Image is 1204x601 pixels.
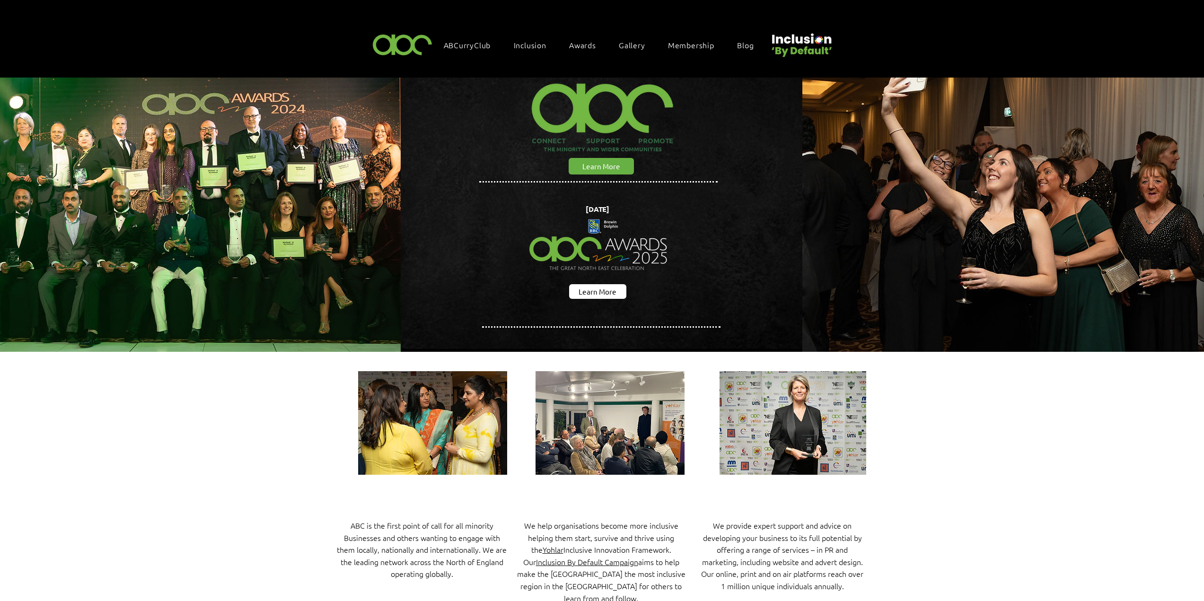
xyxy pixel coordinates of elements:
span: Learn More [582,161,620,171]
img: abc background hero black.png [401,78,802,349]
div: Inclusion [509,35,561,55]
span: Gallery [619,40,645,50]
span: ABCurryClub [444,40,491,50]
a: Membership [663,35,729,55]
span: Awards [569,40,596,50]
img: ABCAwards2024-09595.jpg [358,371,507,475]
span: THE MINORITY AND WIDER COMMUNITIES [544,145,662,153]
span: [DATE] [586,204,609,214]
span: Learn More [579,287,616,296]
nav: Site [439,35,768,55]
img: Untitled design (22).png [768,26,834,58]
a: Gallery [614,35,659,55]
a: Inclusion By Default Campaign [536,557,638,567]
span: Blog [737,40,754,50]
span: We help organisations become more inclusive helping them start, survive and thrive using the Incl... [524,520,678,555]
img: IMG-20230119-WA0022.jpg [536,371,685,475]
a: Learn More [569,158,634,174]
img: Northern Insights Double Pager Apr 2025.png [521,202,677,289]
span: ABC is the first point of call for all minority Businesses and others wanting to engage with them... [337,520,507,579]
a: Learn More [569,284,626,299]
a: ABCurryClub [439,35,505,55]
img: ABC-Logo-Blank-Background-01-01-2_edited.png [527,71,678,136]
span: Membership [668,40,714,50]
img: ABCAwards2024-00042-Enhanced-NR.jpg [720,371,866,475]
a: Yohlar [543,544,563,555]
span: We provide expert support and advice on developing your business to its full potential by offerin... [701,520,863,591]
span: Inclusion [514,40,546,50]
img: ABC-Logo-Blank-Background-01-01-2.png [370,30,435,58]
div: Awards [564,35,610,55]
a: Blog [732,35,768,55]
span: CONNECT SUPPORT PROMOTE [532,136,673,145]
